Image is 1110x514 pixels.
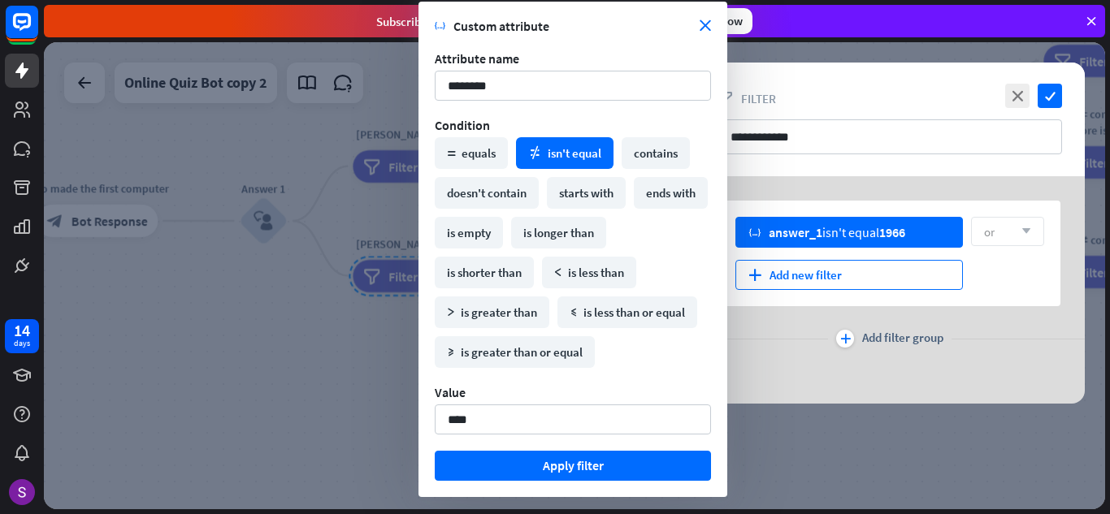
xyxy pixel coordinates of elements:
i: plus [748,269,761,281]
i: math_less_or_equal [570,309,578,317]
div: starts with [547,177,626,209]
span: Add filter group [862,330,943,348]
div: Value [435,384,711,400]
div: 14 [14,323,30,338]
i: math_greater [447,309,455,317]
span: 1966 [879,224,905,240]
i: plus [840,334,851,343]
i: variable [435,20,445,32]
div: isn't equal [516,137,614,169]
div: Subscribe in days to get your first month for $1 [376,11,644,32]
div: Condition [435,117,711,133]
i: close [700,20,711,32]
div: is longer than [511,217,606,248]
div: Add new filter [735,260,963,290]
i: math_less [554,269,562,277]
i: math_equal [447,149,456,158]
span: Custom attribute [453,18,700,34]
i: variable [748,227,761,239]
i: math_not_equal [528,146,542,160]
div: is greater than or equal [435,336,595,368]
div: doesn't contain [435,177,539,209]
i: arrow_down [1013,227,1031,236]
button: Apply filter [435,451,711,481]
div: isn't equal [769,224,905,240]
div: is shorter than [435,257,534,288]
div: ends with [634,177,708,209]
i: math_greater_or_equal [447,348,455,356]
a: 14 days [5,319,39,353]
span: or [984,224,995,240]
div: days [14,338,30,349]
div: equals [435,137,508,169]
div: contains [622,137,690,169]
div: is empty [435,217,503,248]
div: is less than or equal [557,296,697,328]
div: is less than [542,257,636,288]
div: Attribute name [435,50,711,67]
div: is greater than [435,296,549,328]
span: Filter [741,91,776,106]
i: close [1005,84,1030,108]
span: answer_1 [769,224,822,240]
button: Open LiveChat chat widget [13,6,62,55]
i: check [1038,84,1062,108]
